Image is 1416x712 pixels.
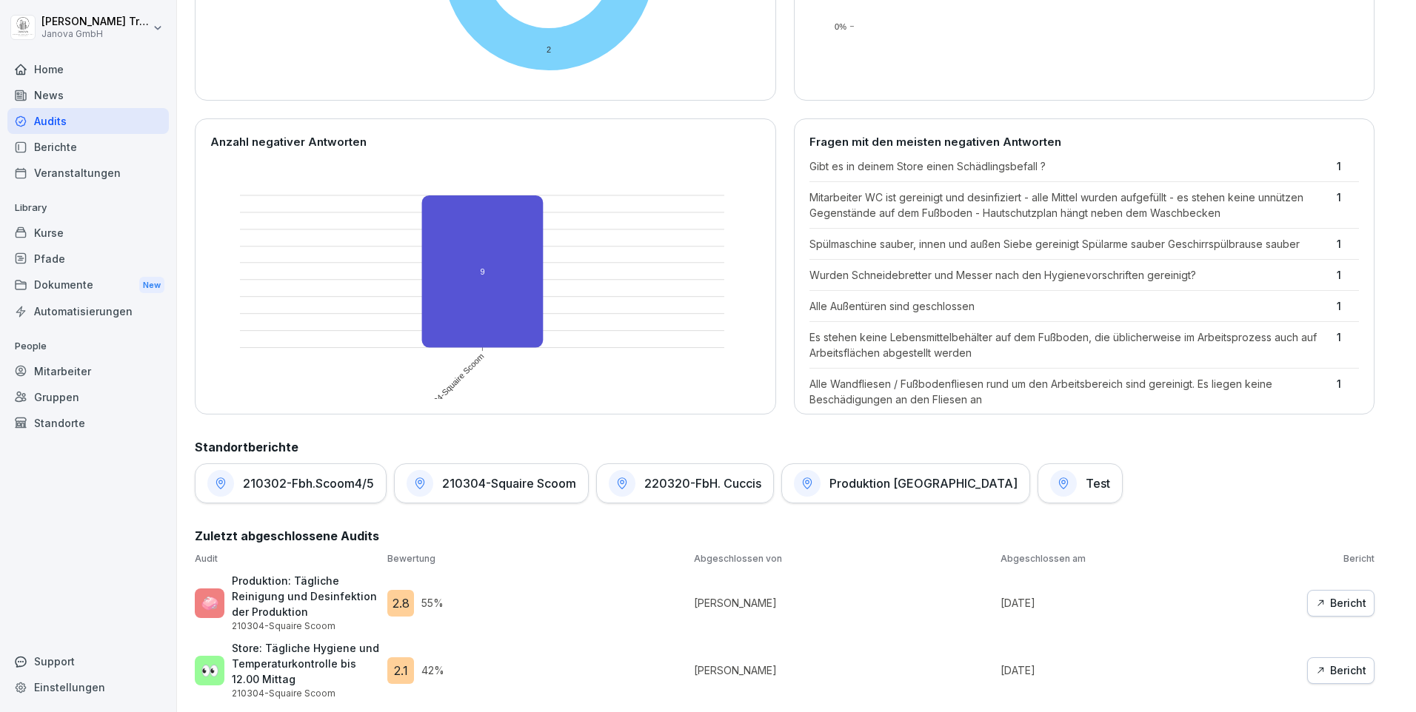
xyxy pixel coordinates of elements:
a: Kurse [7,220,169,246]
p: Abgeschlossen am [1001,552,1300,565]
p: 42 % [421,662,444,678]
a: Produktion [GEOGRAPHIC_DATA] [781,463,1030,503]
div: 2.8 [387,590,414,617]
p: Wurden Schneidebretter und Messer nach den Hygienevorschriften gereinigt? [809,267,1330,283]
p: [PERSON_NAME] [694,595,993,611]
a: Standorte [7,410,169,436]
a: Mitarbeiter [7,358,169,384]
h1: Produktion [GEOGRAPHIC_DATA] [829,476,1018,491]
p: Anzahl negativer Antworten [210,134,761,151]
p: Alle Wandfliesen / Fußbodenfliesen rund um den Arbeitsbereich sind gereinigt. Es liegen keine Bes... [809,376,1330,407]
a: 210304-Squaire Scoom [394,463,589,503]
p: Alle Außentüren sind geschlossen [809,298,1330,314]
p: 1 [1337,298,1359,314]
h1: 220320-FbH. Cuccis [644,476,761,491]
p: Abgeschlossen von [694,552,993,565]
a: Einstellungen [7,674,169,700]
p: 👀 [201,659,219,682]
h1: 210304-Squaire Scoom [442,476,576,491]
a: News [7,82,169,108]
a: Audits [7,108,169,134]
a: Veranstaltungen [7,160,169,186]
p: Janova GmbH [41,29,150,39]
button: Bericht [1307,590,1375,617]
button: Bericht [1307,657,1375,684]
div: Bericht [1315,662,1366,679]
p: Library [7,196,169,220]
p: Spülmaschine sauber, innen und außen Siebe gereinigt Spülarme sauber Geschirrspülbrause sauber [809,236,1330,252]
a: 220320-FbH. Cuccis [596,463,774,503]
p: 1 [1337,189,1359,221]
p: [PERSON_NAME] Trautmann [41,16,150,28]
p: [PERSON_NAME] [694,662,993,678]
a: Test [1038,463,1123,503]
div: 2.1 [387,657,414,684]
p: 1 [1337,329,1359,360]
div: Dokumente [7,272,169,299]
p: [DATE] [1001,662,1300,678]
p: Gibt es in deinem Store einen Schädlingsbefall ? [809,158,1330,174]
p: Store: Tägliche Hygiene und Temperaturkontrolle bis 12.00 Mittag [232,640,380,687]
div: Bericht [1315,595,1366,611]
a: Berichte [7,134,169,160]
p: 210304-Squaire Scoom [232,687,380,700]
h2: Zuletzt abgeschlossene Audits [195,527,1375,545]
h1: Test [1086,476,1110,491]
a: Pfade [7,246,169,272]
a: Home [7,56,169,82]
p: 1 [1337,236,1359,252]
h1: 210302-Fbh.Scoom4/5 [243,476,374,491]
p: Bericht [1307,552,1375,565]
a: 210302-Fbh.Scoom4/5 [195,463,387,503]
a: Gruppen [7,384,169,410]
a: DokumenteNew [7,272,169,299]
div: Support [7,648,169,674]
p: Mitarbeiter WC ist gereinigt und desinfiziert - alle Mittel wurden aufgefüllt - es stehen keine u... [809,189,1330,221]
p: [DATE] [1001,595,1300,611]
p: Bewertung [387,552,687,565]
text: 0% [835,22,846,31]
p: 210304-Squaire Scoom [232,619,380,633]
p: 1 [1337,158,1359,174]
p: Audit [195,552,380,565]
p: Fragen mit den meisten negativen Antworten [809,134,1360,151]
p: Es stehen keine Lebensmittelbehälter auf dem Fußboden, die üblicherweise im Arbeitsprozess auch a... [809,329,1330,360]
p: 55 % [421,595,444,611]
p: Produktion: Tägliche Reinigung und Desinfektion der Produktion [232,573,380,619]
text: 210304-Squaire Scoom [419,352,486,418]
a: Automatisierungen [7,298,169,324]
p: People [7,335,169,358]
div: New [139,277,164,294]
h2: Standortberichte [195,438,1375,456]
p: 1 [1337,267,1359,283]
p: 1 [1337,376,1359,407]
p: 🧼 [201,592,219,614]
